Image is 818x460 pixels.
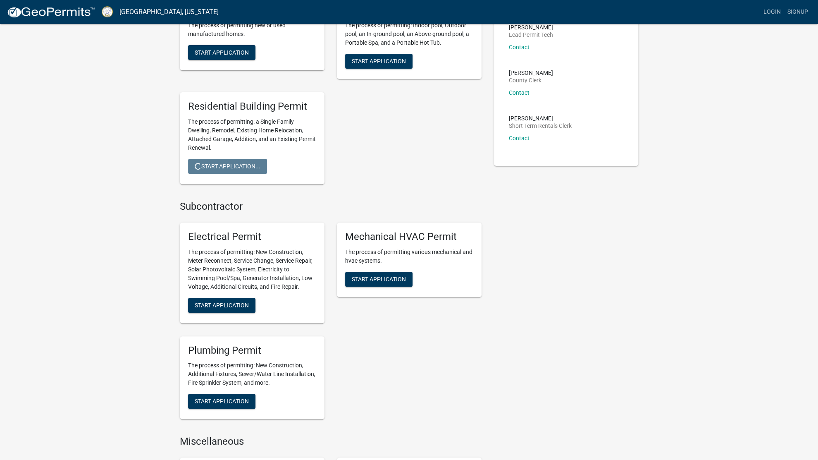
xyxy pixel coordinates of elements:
[509,44,529,50] a: Contact
[188,345,316,357] h5: Plumbing Permit
[509,32,553,38] p: Lead Permit Tech
[188,21,316,38] p: The process of permitting new or used manufactured homes.
[195,163,260,169] span: Start Application...
[352,58,406,65] span: Start Application
[195,398,249,405] span: Start Application
[345,272,413,287] button: Start Application
[509,135,529,141] a: Contact
[188,298,255,313] button: Start Application
[195,302,249,308] span: Start Application
[188,248,316,291] p: The process of permitting: New Construction, Meter Reconnect, Service Change, Service Repair, Sol...
[102,6,113,17] img: Putnam County, Georgia
[188,231,316,243] h5: Electrical Permit
[760,4,784,20] a: Login
[509,115,572,121] p: [PERSON_NAME]
[195,49,249,56] span: Start Application
[180,201,482,213] h4: Subcontractor
[345,21,473,47] p: The process of permitting: Indoor pool, Outdoor pool, an In-ground pool, an Above-ground pool, a ...
[119,5,219,19] a: [GEOGRAPHIC_DATA], [US_STATE]
[188,394,255,409] button: Start Application
[188,45,255,60] button: Start Application
[188,159,267,174] button: Start Application...
[784,4,811,20] a: Signup
[509,123,572,129] p: Short Term Rentals Clerk
[509,77,553,83] p: County Clerk
[509,70,553,76] p: [PERSON_NAME]
[345,248,473,265] p: The process of permitting various mechanical and hvac systems.
[509,89,529,96] a: Contact
[352,276,406,282] span: Start Application
[188,101,316,113] h5: Residential Building Permit
[188,117,316,152] p: The process of permitting: a Single Family Dwelling, Remodel, Existing Home Relocation, Attached ...
[509,24,553,30] p: [PERSON_NAME]
[188,361,316,387] p: The process of permitting: New Construction, Additional Fixtures, Sewer/Water Line Installation, ...
[180,436,482,448] h4: Miscellaneous
[345,54,413,69] button: Start Application
[345,231,473,243] h5: Mechanical HVAC Permit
